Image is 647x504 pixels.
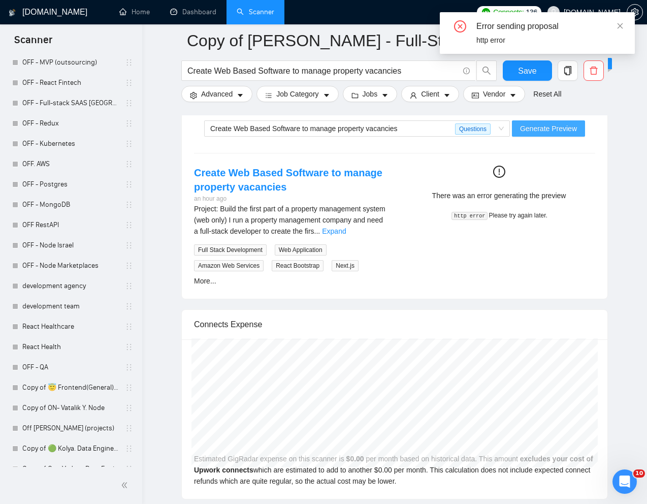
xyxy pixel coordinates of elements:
a: searchScanner [237,8,274,16]
a: Off [PERSON_NAME] (projects) [22,418,119,438]
span: Job Category [276,88,318,100]
span: Generate Preview [520,123,577,134]
span: holder [125,343,133,351]
span: delete [584,66,603,75]
span: Create Web Based Software to manage property vacancies [210,124,398,133]
img: upwork-logo.png [482,8,490,16]
div: http error [476,35,623,46]
span: Save [518,65,536,77]
button: folderJobscaret-down [343,86,398,102]
span: holder [125,160,133,168]
a: development agency [22,276,119,296]
span: holder [125,404,133,412]
a: dashboardDashboard [170,8,216,16]
a: Copy of 😇 Frontend(General) | 25+ | [PERSON_NAME] [22,377,119,398]
iframe: Intercom live chat [612,469,637,494]
a: Copy of 🟢 Kolya. Data Engineer - General [22,438,119,459]
span: close [617,22,624,29]
span: Advanced [201,88,233,100]
span: holder [125,241,133,249]
span: Connects: [493,7,524,18]
span: bars [265,91,272,99]
a: homeHome [119,8,150,16]
span: holder [125,221,133,229]
a: React Health [22,337,119,357]
a: setting [627,8,643,16]
a: Expand [322,227,346,235]
span: Please try again later. [489,212,547,219]
span: caret-down [381,91,389,99]
a: development team [22,296,119,317]
span: There was an error generating the preview [432,192,566,200]
span: Scanner [6,33,60,54]
a: Copy of ON- Vatalik Y. Node [22,398,119,418]
span: holder [125,99,133,107]
span: holder [125,384,133,392]
span: holder [125,424,133,432]
button: Generate Preview [512,120,585,137]
span: Amazon Web Services [194,260,264,271]
a: OFF - Kubernetes [22,134,119,154]
span: search [477,66,496,75]
div: Estimated GigRadar expense on this scanner is per month based on historical data. This amount whi... [182,339,607,499]
a: OFF. AWS [22,154,119,174]
a: OFF - MVP (outsourcing) [22,52,119,73]
span: holder [125,262,133,270]
span: holder [125,323,133,331]
span: holder [125,180,133,188]
span: caret-down [443,91,450,99]
div: an hour ago [194,194,386,204]
span: Client [421,88,439,100]
span: info-circle [463,68,470,74]
span: holder [125,140,133,148]
a: Reset All [533,88,561,100]
span: double-left [121,480,131,490]
span: holder [125,119,133,128]
img: logo [9,5,16,21]
button: setting [627,4,643,20]
span: React Bootstrap [272,260,324,271]
a: OFF - Full-stack SAAS [GEOGRAPHIC_DATA]|[GEOGRAPHIC_DATA] [22,93,119,113]
span: holder [125,445,133,453]
a: Create Web Based Software to manage property vacancies [194,167,382,193]
span: 10 [633,469,645,478]
span: close-circle [454,20,466,33]
span: exclamation-circle [493,166,505,178]
span: caret-down [509,91,516,99]
span: setting [190,91,197,99]
a: Copy of On - Vadym. Data Engineer - General [22,459,119,479]
span: Jobs [363,88,378,100]
a: OFF - Redux [22,113,119,134]
a: More... [194,277,216,285]
code: http error [451,212,488,220]
span: holder [125,465,133,473]
span: holder [125,363,133,371]
a: OFF - Node Israel [22,235,119,256]
button: settingAdvancedcaret-down [181,86,252,102]
button: copy [558,60,578,81]
div: Project: Build the first part of a property management system (web only) I run a property managem... [194,203,386,237]
span: 136 [526,7,537,18]
div: Connects Expense [194,310,595,339]
button: userClientcaret-down [401,86,459,102]
span: copy [558,66,577,75]
button: delete [584,60,604,81]
span: idcard [472,91,479,99]
a: OFF - MongoDB [22,195,119,215]
span: caret-down [323,91,330,99]
div: Error sending proposal [476,20,623,33]
span: holder [125,201,133,209]
span: holder [125,302,133,310]
span: Vendor [483,88,505,100]
span: caret-down [237,91,244,99]
span: Next.js [332,260,359,271]
a: OFF - React Fintech [22,73,119,93]
span: Web Application [275,244,327,256]
input: Search Freelance Jobs... [187,65,459,77]
span: Questions [455,123,491,135]
a: OFF - Node Marketplaces [22,256,119,276]
span: holder [125,282,133,290]
span: holder [125,79,133,87]
span: holder [125,58,133,67]
a: React Healthcare [22,317,119,337]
